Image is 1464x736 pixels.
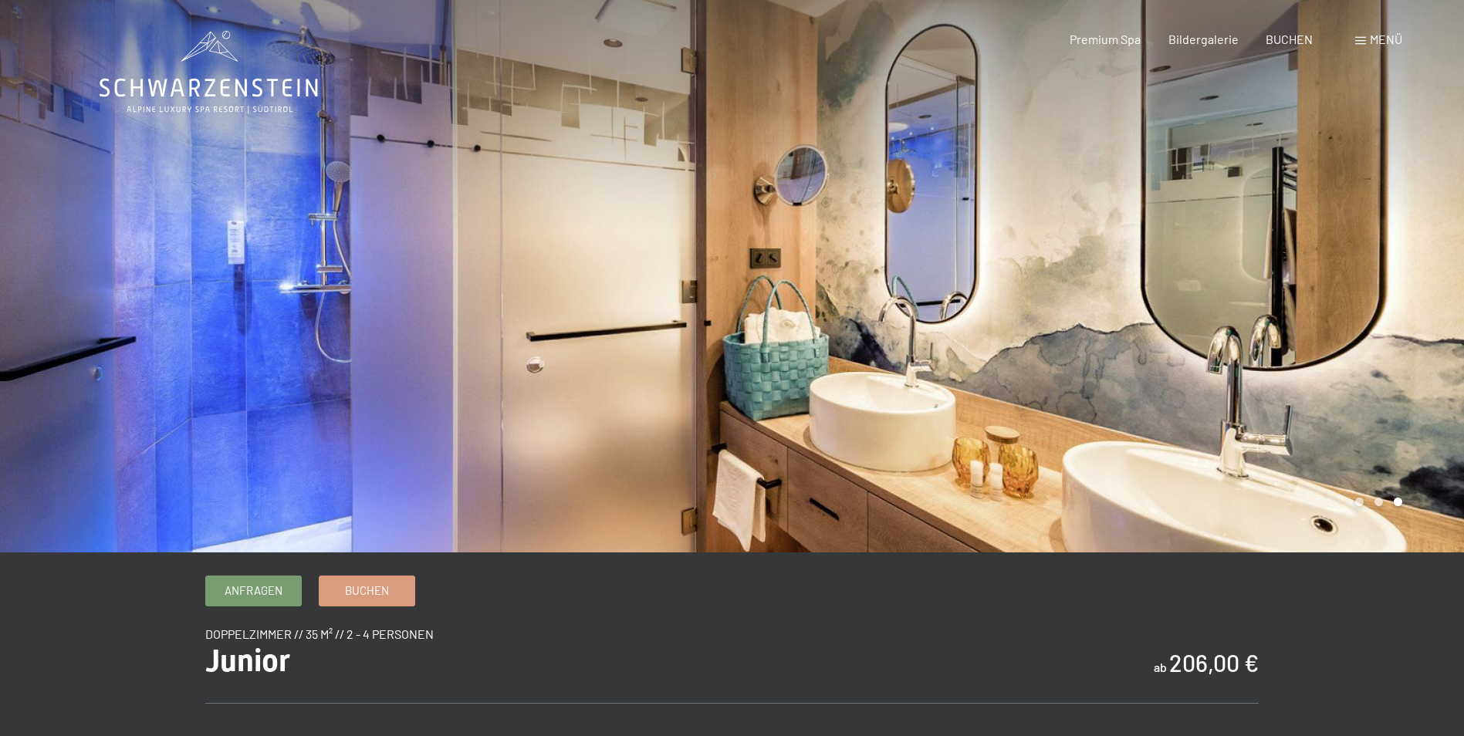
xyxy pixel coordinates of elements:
[205,643,290,679] span: Junior
[1168,32,1239,46] a: Bildergalerie
[345,582,389,599] span: Buchen
[1070,32,1141,46] a: Premium Spa
[1154,660,1167,674] span: ab
[225,582,282,599] span: Anfragen
[320,576,414,606] a: Buchen
[205,626,434,641] span: Doppelzimmer // 35 m² // 2 - 4 Personen
[206,576,301,606] a: Anfragen
[1169,649,1259,677] b: 206,00 €
[1370,32,1402,46] span: Menü
[1266,32,1313,46] a: BUCHEN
